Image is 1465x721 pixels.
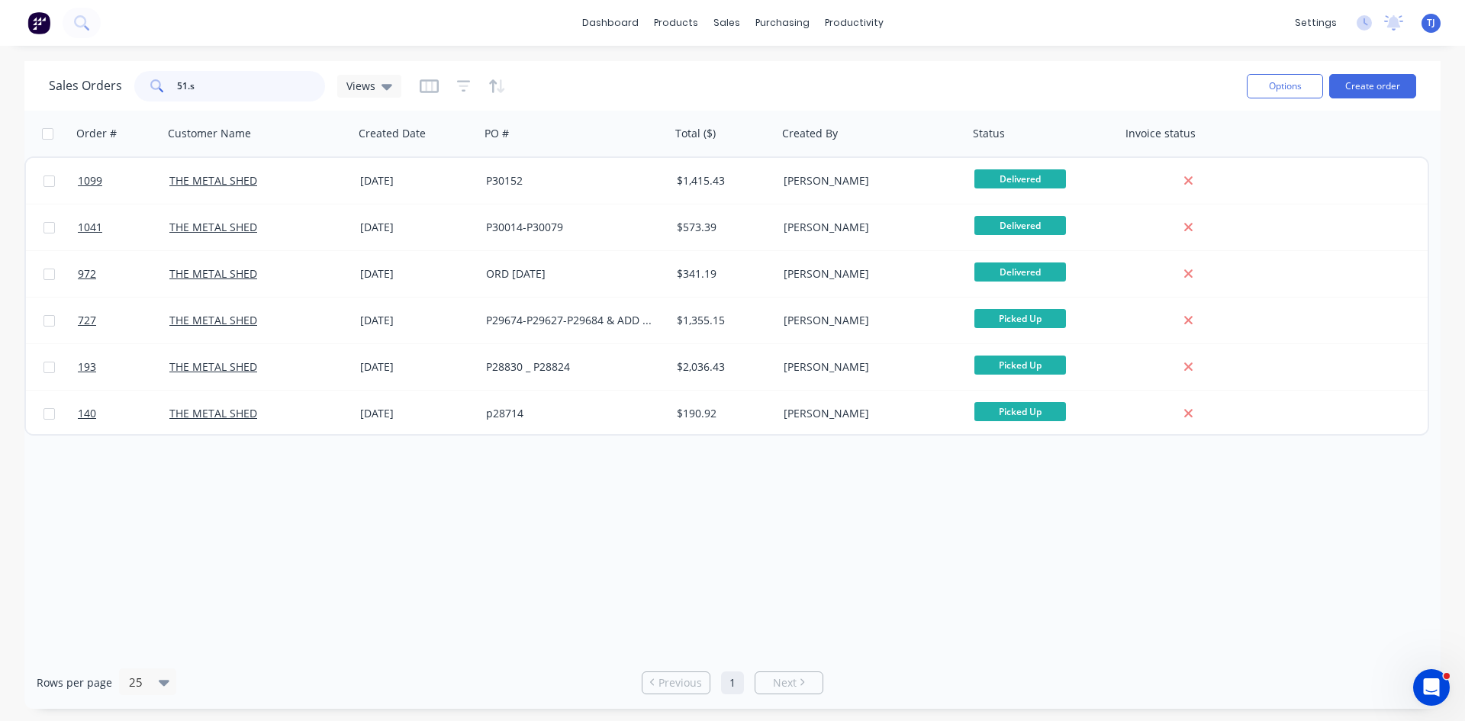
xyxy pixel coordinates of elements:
div: P30152 [486,173,655,188]
span: 727 [78,313,96,328]
a: THE METAL SHED [169,266,257,281]
div: Customer Name [168,126,251,141]
div: Order # [76,126,117,141]
div: [DATE] [360,313,474,328]
div: [DATE] [360,359,474,375]
div: Total ($) [675,126,716,141]
div: $1,415.43 [677,173,767,188]
a: dashboard [575,11,646,34]
a: 1041 [78,204,169,250]
img: Factory [27,11,50,34]
div: $190.92 [677,406,767,421]
span: Picked Up [974,356,1066,375]
span: 140 [78,406,96,421]
div: purchasing [748,11,817,34]
a: 972 [78,251,169,297]
span: Next [773,675,797,690]
ul: Pagination [636,671,829,694]
div: $341.19 [677,266,767,282]
a: 727 [78,298,169,343]
div: [DATE] [360,173,474,188]
div: $573.39 [677,220,767,235]
div: P28830 _ P28824 [486,359,655,375]
span: 1099 [78,173,102,188]
span: TJ [1427,16,1435,30]
span: Picked Up [974,309,1066,328]
div: [PERSON_NAME] [784,220,953,235]
div: PO # [485,126,509,141]
a: THE METAL SHED [169,173,257,188]
span: Delivered [974,262,1066,282]
span: Picked Up [974,402,1066,421]
a: Previous page [642,675,710,690]
a: Next page [755,675,823,690]
div: P29674-P29627-P29684 & ADD ON PIECE [486,313,655,328]
span: Delivered [974,169,1066,188]
a: THE METAL SHED [169,359,257,374]
input: Search... [177,71,326,101]
div: sales [706,11,748,34]
div: [DATE] [360,406,474,421]
a: THE METAL SHED [169,220,257,234]
span: 972 [78,266,96,282]
div: productivity [817,11,891,34]
a: 1099 [78,158,169,204]
div: [PERSON_NAME] [784,173,953,188]
button: Create order [1329,74,1416,98]
span: 193 [78,359,96,375]
a: 140 [78,391,169,436]
span: Rows per page [37,675,112,690]
div: Status [973,126,1005,141]
div: [PERSON_NAME] [784,313,953,328]
h1: Sales Orders [49,79,122,93]
iframe: Intercom live chat [1413,669,1450,706]
div: Created Date [359,126,426,141]
div: [PERSON_NAME] [784,406,953,421]
a: THE METAL SHED [169,406,257,420]
div: $2,036.43 [677,359,767,375]
div: $1,355.15 [677,313,767,328]
a: Page 1 is your current page [721,671,744,694]
div: ORD [DATE] [486,266,655,282]
div: products [646,11,706,34]
div: [DATE] [360,266,474,282]
a: 193 [78,344,169,390]
span: 1041 [78,220,102,235]
div: p28714 [486,406,655,421]
span: Delivered [974,216,1066,235]
div: [DATE] [360,220,474,235]
div: [PERSON_NAME] [784,359,953,375]
span: Previous [658,675,702,690]
div: [PERSON_NAME] [784,266,953,282]
button: Options [1247,74,1323,98]
a: THE METAL SHED [169,313,257,327]
div: settings [1287,11,1344,34]
div: P30014-P30079 [486,220,655,235]
div: Invoice status [1125,126,1196,141]
div: Created By [782,126,838,141]
span: Views [346,78,375,94]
